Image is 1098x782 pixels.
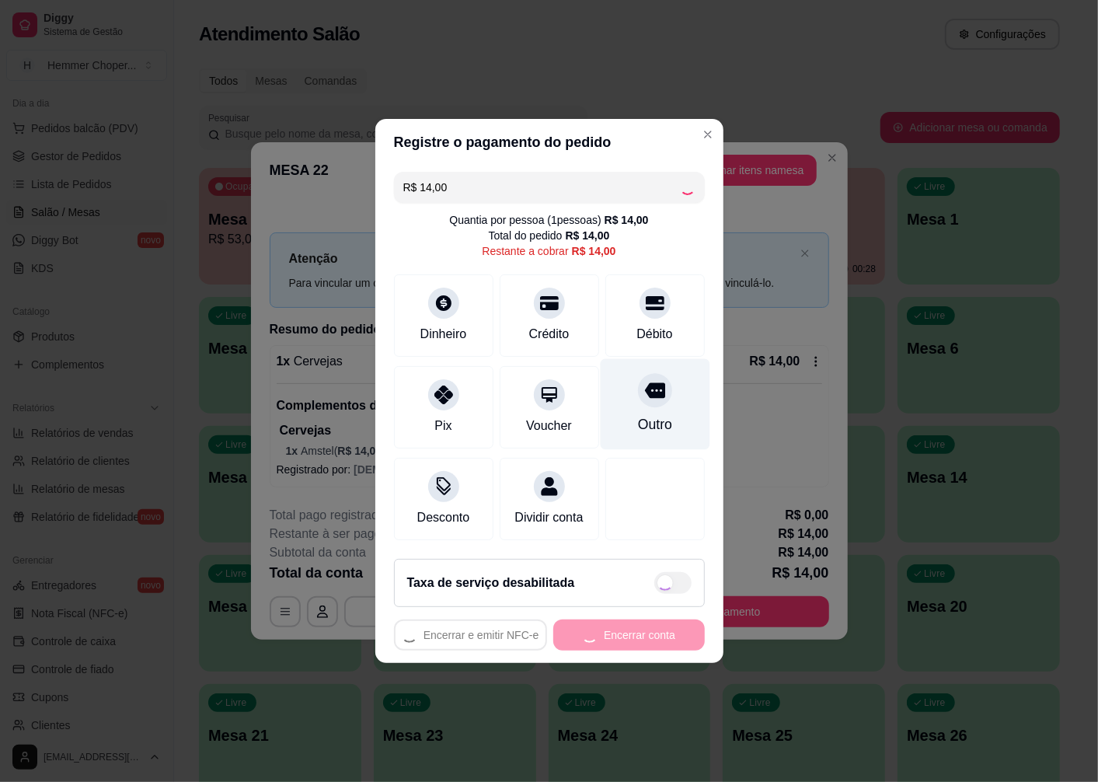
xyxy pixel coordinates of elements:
button: Close [695,122,720,147]
h2: Taxa de serviço desabilitada [407,574,575,592]
div: R$ 14,00 [566,228,610,243]
div: Desconto [417,508,470,527]
div: Pix [434,417,451,435]
div: R$ 14,00 [605,212,649,228]
div: R$ 14,00 [572,243,616,259]
div: Dinheiro [420,325,467,344]
div: Quantia por pessoa ( 1 pessoas) [449,212,648,228]
div: Total do pedido [489,228,610,243]
div: Restante a cobrar [482,243,615,259]
input: Ex.: hambúrguer de cordeiro [403,172,680,203]
div: Loading [680,180,695,195]
div: Voucher [526,417,572,435]
div: Dividir conta [514,508,583,527]
header: Registre o pagamento do pedido [375,119,723,166]
div: Débito [636,325,672,344]
div: Crédito [529,325,570,344]
div: Outro [637,414,671,435]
